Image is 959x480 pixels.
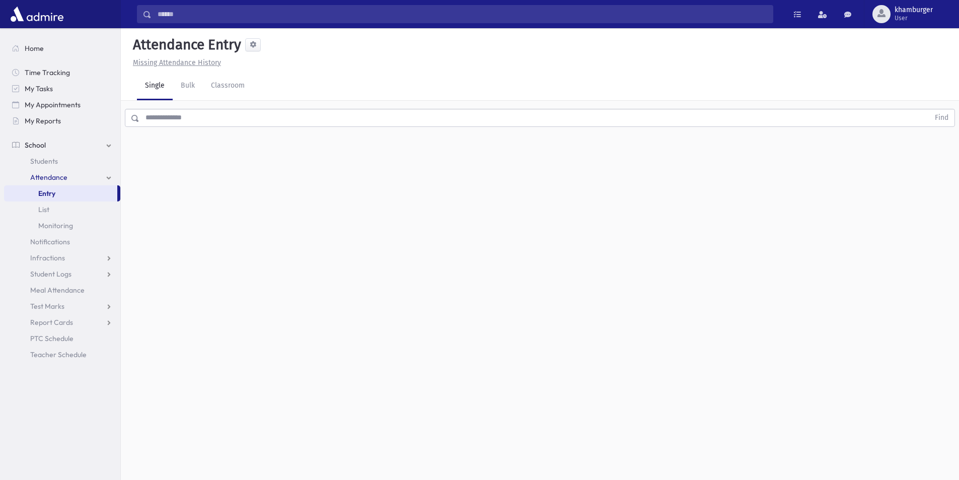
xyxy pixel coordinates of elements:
span: Notifications [30,237,70,246]
h5: Attendance Entry [129,36,241,53]
span: Infractions [30,253,65,262]
a: Report Cards [4,314,120,330]
span: Entry [38,189,55,198]
span: User [895,14,933,22]
span: Time Tracking [25,68,70,77]
button: Find [929,109,954,126]
span: Home [25,44,44,53]
a: Attendance [4,169,120,185]
span: PTC Schedule [30,334,73,343]
a: Notifications [4,234,120,250]
span: khamburger [895,6,933,14]
a: Classroom [203,72,253,100]
a: List [4,201,120,218]
span: My Reports [25,116,61,125]
span: Monitoring [38,221,73,230]
a: Missing Attendance History [129,58,221,67]
span: Report Cards [30,318,73,327]
input: Search [152,5,773,23]
a: Single [137,72,173,100]
span: Attendance [30,173,67,182]
a: My Reports [4,113,120,129]
span: Meal Attendance [30,286,85,295]
a: Test Marks [4,298,120,314]
img: AdmirePro [8,4,66,24]
a: Teacher Schedule [4,347,120,363]
span: List [38,205,49,214]
a: Entry [4,185,117,201]
a: Student Logs [4,266,120,282]
a: Students [4,153,120,169]
a: Home [4,40,120,56]
a: Time Tracking [4,64,120,81]
a: Meal Attendance [4,282,120,298]
span: Student Logs [30,269,71,279]
a: Monitoring [4,218,120,234]
span: School [25,141,46,150]
a: Infractions [4,250,120,266]
a: Bulk [173,72,203,100]
span: My Appointments [25,100,81,109]
span: My Tasks [25,84,53,93]
u: Missing Attendance History [133,58,221,67]
a: PTC Schedule [4,330,120,347]
a: School [4,137,120,153]
span: Students [30,157,58,166]
a: My Tasks [4,81,120,97]
span: Teacher Schedule [30,350,87,359]
a: My Appointments [4,97,120,113]
span: Test Marks [30,302,64,311]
